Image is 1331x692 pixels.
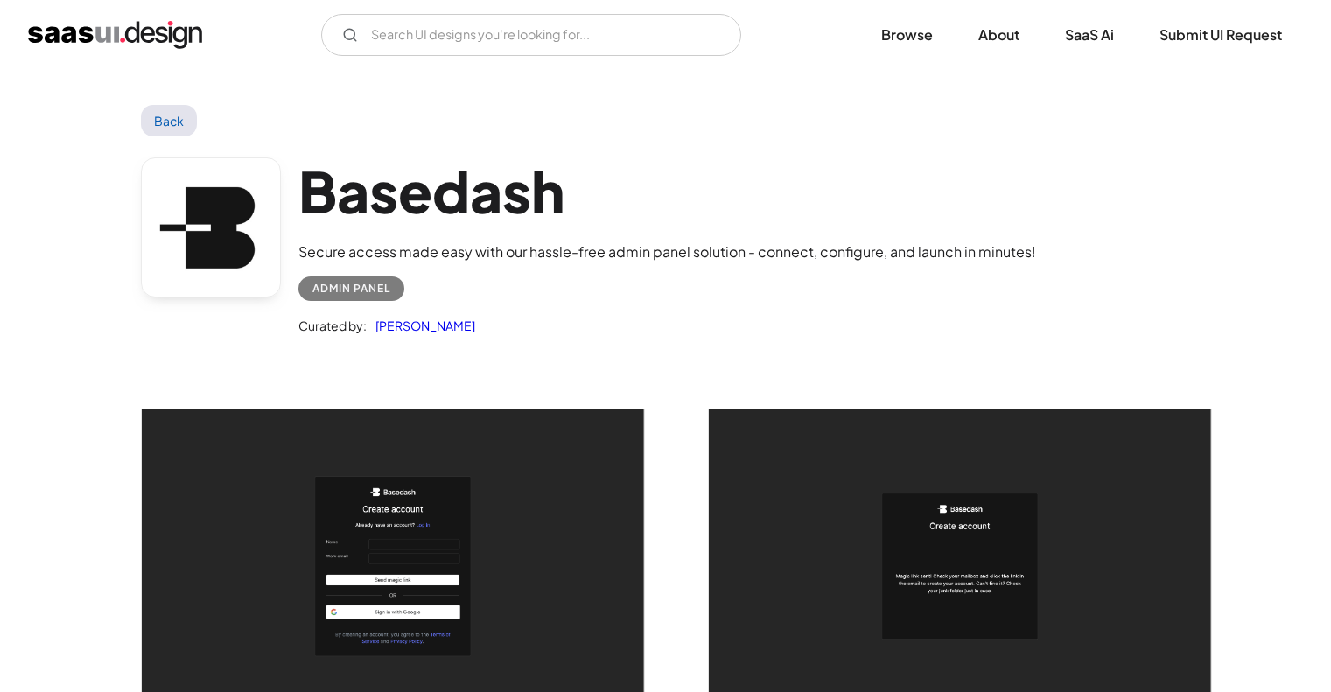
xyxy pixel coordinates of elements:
[141,105,198,136] a: Back
[28,21,202,49] a: home
[312,278,390,299] div: Admin Panel
[367,315,475,336] a: [PERSON_NAME]
[957,16,1040,54] a: About
[298,241,1036,262] div: Secure access made easy with our hassle-free admin panel solution - connect, configure, and launc...
[860,16,954,54] a: Browse
[298,157,1036,225] h1: Basedash
[298,315,367,336] div: Curated by:
[1044,16,1135,54] a: SaaS Ai
[321,14,741,56] input: Search UI designs you're looking for...
[321,14,741,56] form: Email Form
[1138,16,1303,54] a: Submit UI Request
